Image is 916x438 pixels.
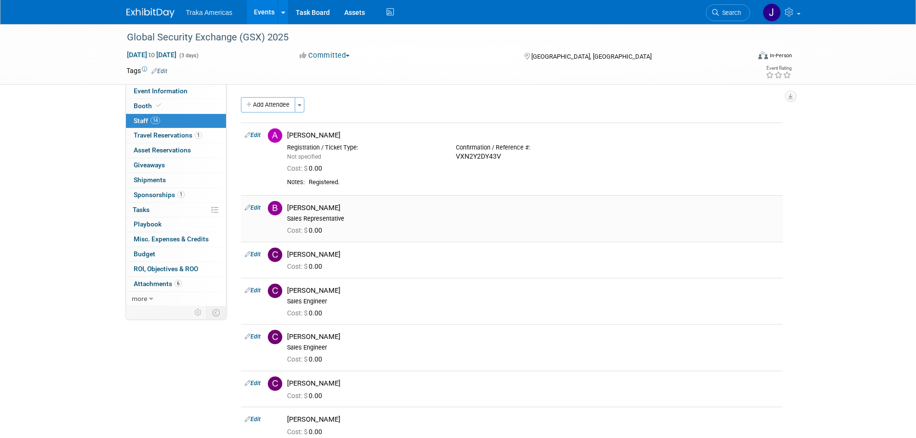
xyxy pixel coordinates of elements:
[126,128,226,143] a: Travel Reservations1
[126,8,175,18] img: ExhibitDay
[287,250,779,259] div: [PERSON_NAME]
[245,416,261,423] a: Edit
[133,206,150,213] span: Tasks
[126,247,226,262] a: Budget
[287,263,309,270] span: Cost: $
[719,9,741,16] span: Search
[287,309,309,317] span: Cost: $
[151,68,167,75] a: Edit
[268,248,282,262] img: C.jpg
[245,333,261,340] a: Edit
[126,114,226,128] a: Staff14
[765,66,791,71] div: Event Rating
[245,132,261,138] a: Edit
[126,232,226,247] a: Misc. Expenses & Credits
[177,191,185,198] span: 1
[126,66,167,75] td: Tags
[309,178,779,187] div: Registered.
[693,50,792,64] div: Event Format
[287,428,326,436] span: 0.00
[241,97,295,113] button: Add Attendee
[456,144,610,151] div: Confirmation / Reference #:
[134,102,163,110] span: Booth
[287,131,779,140] div: [PERSON_NAME]
[287,203,779,213] div: [PERSON_NAME]
[245,251,261,258] a: Edit
[287,286,779,295] div: [PERSON_NAME]
[126,203,226,217] a: Tasks
[124,29,736,46] div: Global Security Exchange (GSX) 2025
[268,284,282,298] img: C.jpg
[126,217,226,232] a: Playbook
[287,298,779,305] div: Sales Engineer
[134,280,182,288] span: Attachments
[287,379,779,388] div: [PERSON_NAME]
[287,164,326,172] span: 0.00
[287,215,779,223] div: Sales Representative
[287,344,779,351] div: Sales Engineer
[134,117,160,125] span: Staff
[134,176,166,184] span: Shipments
[134,161,165,169] span: Giveaways
[287,226,326,234] span: 0.00
[134,131,202,139] span: Travel Reservations
[134,191,185,199] span: Sponsorships
[132,295,147,302] span: more
[763,3,781,22] img: Jamie Saenz
[126,188,226,202] a: Sponsorships1
[126,173,226,188] a: Shipments
[245,204,261,211] a: Edit
[287,392,309,400] span: Cost: $
[151,117,160,124] span: 14
[287,355,309,363] span: Cost: $
[178,52,199,59] span: (3 days)
[126,292,226,306] a: more
[134,250,155,258] span: Budget
[268,201,282,215] img: B.jpg
[296,50,353,61] button: Committed
[156,103,161,108] i: Booth reservation complete
[268,376,282,391] img: C.jpg
[287,144,441,151] div: Registration / Ticket Type:
[287,164,309,172] span: Cost: $
[126,158,226,173] a: Giveaways
[147,51,156,59] span: to
[287,263,326,270] span: 0.00
[287,153,321,160] span: Not specified
[245,380,261,387] a: Edit
[126,262,226,276] a: ROI, Objectives & ROO
[134,235,209,243] span: Misc. Expenses & Credits
[126,50,177,59] span: [DATE] [DATE]
[126,143,226,158] a: Asset Reservations
[456,152,610,161] div: VXN2Y2DY43V
[126,99,226,113] a: Booth
[134,220,162,228] span: Playbook
[268,330,282,344] img: C.jpg
[287,355,326,363] span: 0.00
[175,280,182,287] span: 6
[287,226,309,234] span: Cost: $
[287,178,305,186] div: Notes:
[531,53,652,60] span: [GEOGRAPHIC_DATA], [GEOGRAPHIC_DATA]
[758,51,768,59] img: Format-Inperson.png
[287,332,779,341] div: [PERSON_NAME]
[134,87,188,95] span: Event Information
[287,415,779,424] div: [PERSON_NAME]
[195,132,202,139] span: 1
[190,306,207,319] td: Personalize Event Tab Strip
[769,52,792,59] div: In-Person
[126,84,226,99] a: Event Information
[287,428,309,436] span: Cost: $
[706,4,750,21] a: Search
[268,128,282,143] img: A.jpg
[186,9,233,16] span: Traka Americas
[245,287,261,294] a: Edit
[287,309,326,317] span: 0.00
[134,265,198,273] span: ROI, Objectives & ROO
[126,277,226,291] a: Attachments6
[287,392,326,400] span: 0.00
[134,146,191,154] span: Asset Reservations
[206,306,226,319] td: Toggle Event Tabs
